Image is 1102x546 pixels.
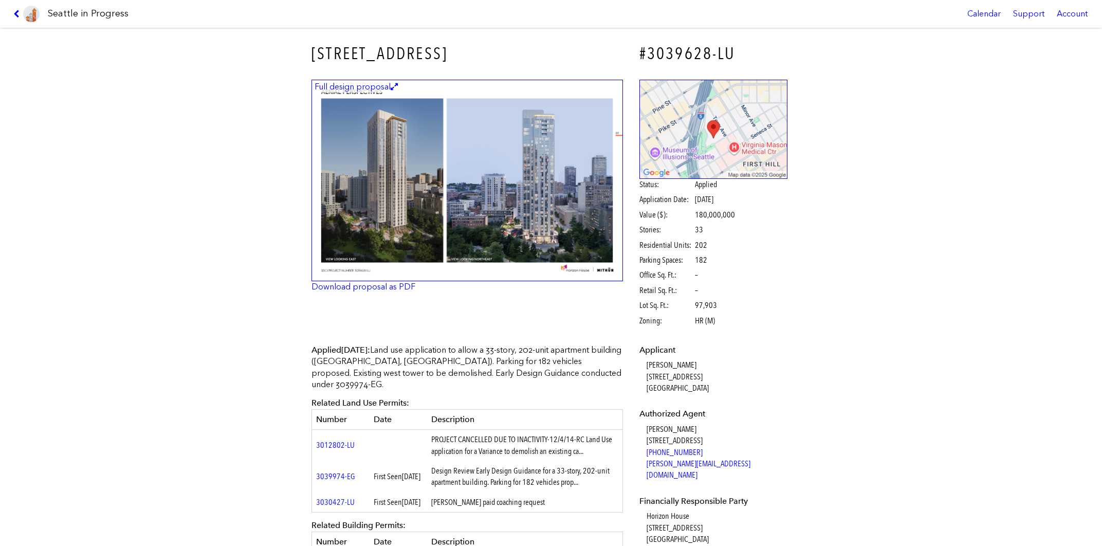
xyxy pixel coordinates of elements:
span: Retail Sq. Ft.: [639,285,693,296]
th: Description [427,409,623,429]
h3: [STREET_ADDRESS] [311,42,623,65]
dd: Horizon House [STREET_ADDRESS] [GEOGRAPHIC_DATA] [647,511,788,545]
a: Download proposal as PDF [311,282,415,292]
span: – [695,269,698,281]
span: 180,000,000 [695,209,735,221]
span: 33 [695,224,703,235]
span: – [695,285,698,296]
img: staticmap [639,80,788,179]
a: 3039974-EG [316,471,355,481]
span: Stories: [639,224,693,235]
span: Lot Sq. Ft.: [639,300,693,311]
span: Related Land Use Permits: [311,398,409,408]
span: Value ($): [639,209,693,221]
th: Number [312,409,370,429]
span: Parking Spaces: [639,254,693,266]
figcaption: Full design proposal [313,81,399,93]
a: [PHONE_NUMBER] [647,447,703,457]
dt: Applicant [639,344,788,356]
span: Residential Units: [639,240,693,251]
img: favicon-96x96.png [23,6,40,22]
dt: Authorized Agent [639,408,788,420]
td: First Seen [370,461,427,493]
span: [DATE] [341,345,368,355]
td: PROJECT CANCELLED DUE TO INACTIVITY-12/4/14-RC Land Use application for a Variance to demolish an... [427,430,623,461]
td: [PERSON_NAME] paid coaching request [427,493,623,513]
span: 182 [695,254,707,266]
td: Design Review Early Design Guidance for a 33-story, 202-unit apartment building. Parking for 182 ... [427,461,623,493]
h1: Seattle in Progress [48,7,128,20]
dt: Financially Responsible Party [639,496,788,507]
p: Land use application to allow a 33-story, 202-unit apartment building ([GEOGRAPHIC_DATA], [GEOGRA... [311,344,623,391]
a: [PERSON_NAME][EMAIL_ADDRESS][DOMAIN_NAME] [647,459,750,480]
td: First Seen [370,493,427,513]
span: 97,903 [695,300,717,311]
span: [DATE] [402,471,420,481]
span: Status: [639,179,693,190]
a: 3012802-LU [316,440,355,450]
span: [DATE] [402,497,420,507]
img: 89.jpg [311,80,623,282]
span: Office Sq. Ft.: [639,269,693,281]
span: Applied [695,179,717,190]
span: Applied : [311,345,370,355]
span: [DATE] [695,194,713,204]
span: HR (M) [695,315,715,326]
th: Date [370,409,427,429]
dd: [PERSON_NAME] [STREET_ADDRESS] [GEOGRAPHIC_DATA] [647,359,788,394]
dd: [PERSON_NAME] [STREET_ADDRESS] [647,424,788,481]
h4: #3039628-LU [639,42,788,65]
span: 202 [695,240,707,251]
span: Application Date: [639,194,693,205]
span: Related Building Permits: [311,520,406,530]
span: Zoning: [639,315,693,326]
a: 3030427-LU [316,497,355,507]
a: Full design proposal [311,80,623,282]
